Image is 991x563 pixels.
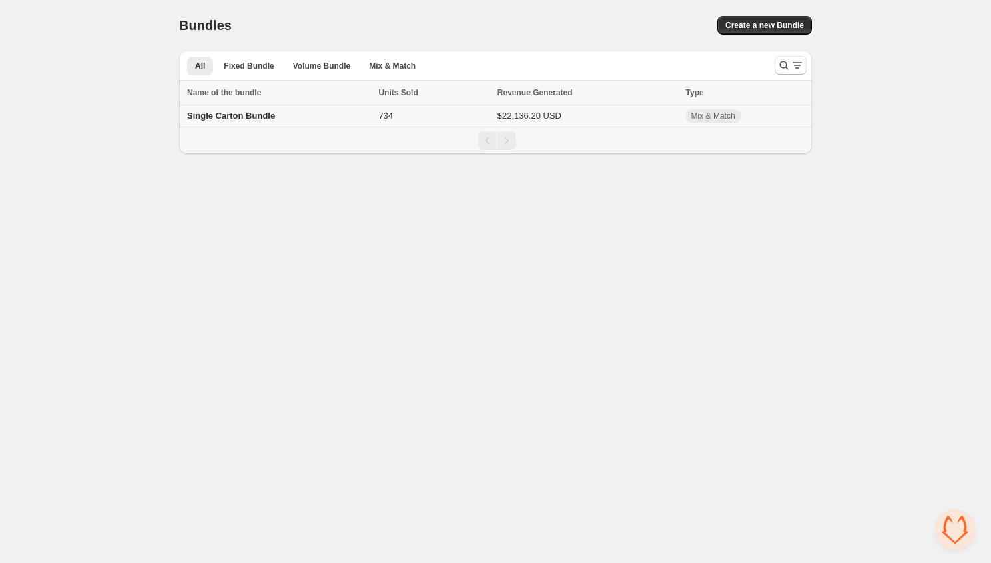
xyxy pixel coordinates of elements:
[179,17,232,33] h1: Bundles
[187,86,370,99] div: Name of the bundle
[497,86,573,99] span: Revenue Generated
[224,61,274,71] span: Fixed Bundle
[195,61,205,71] span: All
[378,86,418,99] span: Units Sold
[369,61,416,71] span: Mix & Match
[293,61,350,71] span: Volume Bundle
[187,111,275,121] span: Single Carton Bundle
[686,86,804,99] div: Type
[497,111,561,121] span: $22,136.20 USD
[378,111,393,121] span: 734
[378,86,431,99] button: Units Sold
[775,56,807,75] button: Search and filter results
[497,86,586,99] button: Revenue Generated
[717,16,812,35] button: Create a new Bundle
[179,127,812,154] nav: Pagination
[725,20,804,31] span: Create a new Bundle
[691,111,735,121] span: Mix & Match
[935,510,975,550] a: Open chat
